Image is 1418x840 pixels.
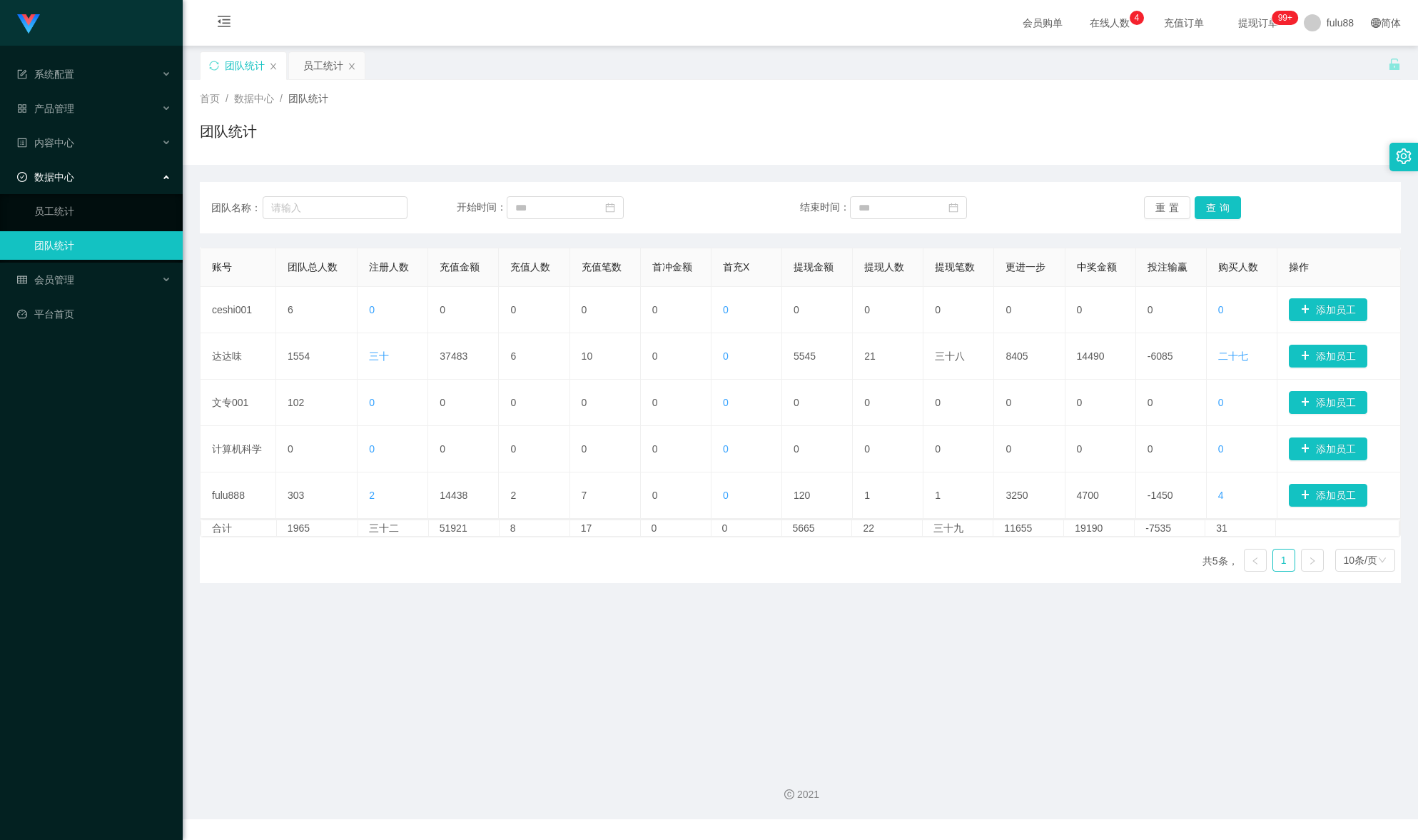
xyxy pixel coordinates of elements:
[864,304,870,315] font: 0
[1272,549,1295,572] li: 1
[369,397,375,408] font: 0
[1077,304,1083,315] font: 0
[440,490,467,501] font: 14438
[935,261,975,273] font: 提现笔数
[369,350,389,362] font: 三十
[1218,304,1224,315] font: 0
[864,350,876,362] font: 21
[1148,490,1173,501] font: -1450
[212,261,232,273] font: 账号
[582,261,622,273] font: 充值笔数
[269,62,278,71] i: 图标： 关闭
[1289,261,1309,273] font: 操作
[582,443,587,455] font: 0
[288,261,338,273] font: 团队总人数
[288,350,310,362] font: 1554
[1077,261,1117,273] font: 中奖金额
[652,350,658,362] font: 0
[863,522,874,534] font: 22
[582,350,593,362] font: 10
[723,350,729,362] font: 0
[200,123,257,139] font: 团队统计
[510,490,516,501] font: 2
[440,397,445,408] font: 0
[1218,350,1248,362] font: 二十七
[794,350,816,362] font: 5545
[582,397,587,408] font: 0
[1289,484,1367,507] button: 图标: 加号添加员工
[605,203,615,213] i: 图标：日历
[1381,17,1401,29] font: 简体
[1090,17,1130,29] font: 在线人数
[288,490,304,501] font: 303
[794,261,834,273] font: 提现金额
[933,522,963,534] font: 三十九
[17,103,27,113] i: 图标: appstore-o
[1218,397,1224,408] font: 0
[1251,557,1260,565] i: 图标： 左
[1006,304,1011,315] font: 0
[510,522,516,534] font: 8
[1218,490,1224,501] font: 4
[794,490,810,501] font: 120
[34,231,171,260] a: 团队统计
[17,69,27,79] i: 图标： 表格
[212,522,232,534] font: 合计
[1218,443,1224,455] font: 0
[440,261,480,273] font: 充值金额
[212,443,262,455] font: 计算机科学
[212,350,242,362] font: 达达味
[34,197,171,226] a: 员工统计
[794,397,799,408] font: 0
[581,522,592,534] font: 17
[1130,11,1144,25] sup: 1
[1004,522,1032,534] font: 11655
[652,397,658,408] font: 0
[288,397,304,408] font: 102
[369,261,409,273] font: 注册人数
[225,60,265,71] font: 团队统计
[1396,148,1412,164] i: 图标：设置
[1006,490,1028,501] font: 3250
[440,522,467,534] font: 51921
[234,93,274,104] font: 数据中心
[1378,556,1387,566] i: 图标： 下
[288,522,310,534] font: 1965
[1289,298,1367,321] button: 图标: 加号添加员工
[34,274,74,285] font: 会员管理
[510,261,550,273] font: 充值人数
[1272,11,1298,25] sup: 259
[864,443,870,455] font: 0
[784,789,794,799] i: 图标：版权
[288,304,293,315] font: 6
[280,93,283,104] font: /
[1006,443,1011,455] font: 0
[510,304,516,315] font: 0
[794,443,799,455] font: 0
[1308,557,1317,565] i: 图标： 右
[1135,13,1140,23] font: 4
[794,304,799,315] font: 0
[1077,350,1105,362] font: 14490
[1006,261,1045,273] font: 更进一步
[263,196,408,219] input: 请输入
[935,443,941,455] font: 0
[1075,522,1103,534] font: 19190
[935,304,941,315] font: 0
[652,304,658,315] font: 0
[17,14,40,34] img: logo.9652507e.png
[1148,304,1153,315] font: 0
[510,443,516,455] font: 0
[1371,18,1381,28] i: 图标: 全球
[288,93,328,104] font: 团队统计
[935,397,941,408] font: 0
[793,522,815,534] font: 5665
[369,522,399,534] font: 三十二
[303,60,343,71] font: 员工统计
[582,490,587,501] font: 7
[582,304,587,315] font: 0
[1195,196,1241,219] button: 查询
[510,397,516,408] font: 0
[34,171,74,183] font: 数据中心
[652,261,692,273] font: 首冲金额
